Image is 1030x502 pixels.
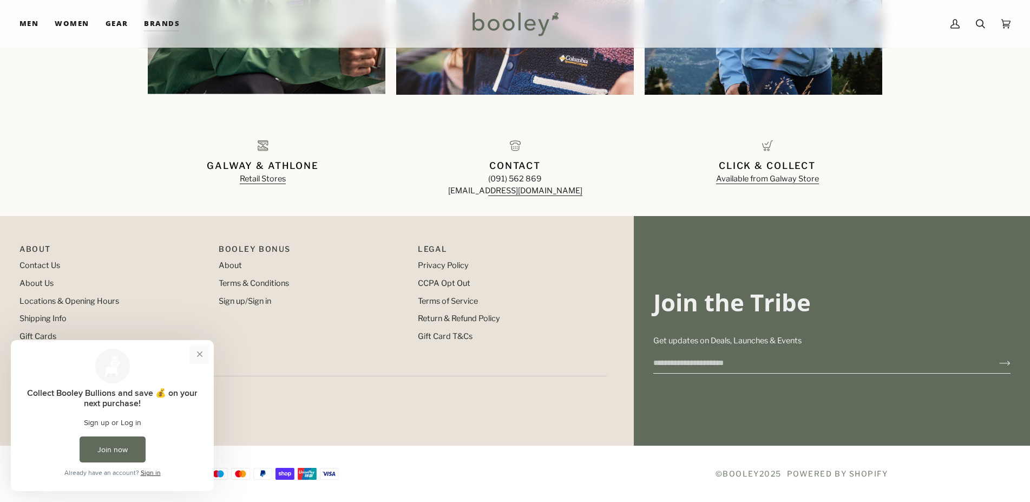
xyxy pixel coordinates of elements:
[787,469,888,478] a: Powered by Shopify
[19,278,54,288] a: About Us
[106,18,128,29] span: Gear
[142,159,384,173] p: Galway & Athlone
[982,355,1011,372] button: Join
[418,331,473,341] a: Gift Card T&Cs
[19,331,56,341] a: Gift Cards
[418,278,470,288] a: CCPA Opt Out
[653,353,982,373] input: your-email@example.com
[19,260,60,270] a: Contact Us
[19,243,208,260] p: Pipeline_Footer Main
[11,340,214,491] iframe: Loyalty program pop-up with offers and actions
[19,18,38,29] span: Men
[219,278,289,288] a: Terms & Conditions
[716,174,819,184] a: Available from Galway Store
[647,159,888,173] p: Click & Collect
[395,159,636,173] p: Contact
[716,468,782,479] span: © 2025
[240,174,286,184] a: Retail Stores
[219,260,242,270] a: About
[418,296,478,306] a: Terms of Service
[468,8,562,40] img: Booley
[418,243,606,260] p: Pipeline_Footer Sub
[19,314,67,323] a: Shipping Info
[653,288,1011,317] h3: Join the Tribe
[723,469,759,478] a: Booley
[144,18,180,29] span: Brands
[653,335,1011,347] p: Get updates on Deals, Launches & Events
[418,260,469,270] a: Privacy Policy
[55,18,89,29] span: Women
[448,174,582,195] a: (091) 562 869[EMAIL_ADDRESS][DOMAIN_NAME]
[418,314,500,323] a: Return & Refund Policy
[219,243,407,260] p: Booley Bonus
[219,296,271,306] a: Sign up/Sign in
[19,296,119,306] a: Locations & Opening Hours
